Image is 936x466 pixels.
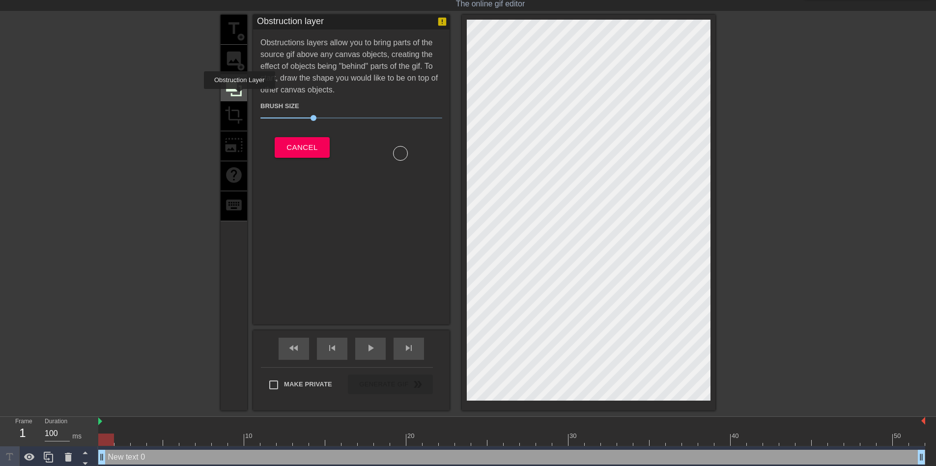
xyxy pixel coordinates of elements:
button: Cancel [275,137,329,158]
span: fast_rewind [288,342,300,354]
span: Cancel [286,141,317,154]
img: bound-end.png [921,417,925,425]
div: 50 [894,431,903,441]
div: ms [72,431,82,441]
div: Obstruction layer [257,15,324,29]
label: Brush Size [260,101,299,111]
span: play_arrow [365,342,376,354]
span: drag_handle [97,452,107,462]
span: skip_previous [326,342,338,354]
label: Duration [45,419,67,425]
span: drag_handle [916,452,926,462]
div: Obstructions layers allow you to bring parts of the source gif above any canvas objects, creating... [260,37,442,161]
span: skip_next [403,342,415,354]
div: Frame [8,417,37,445]
span: Make Private [284,379,332,389]
div: 30 [569,431,578,441]
div: 10 [245,431,254,441]
div: 1 [15,424,30,442]
div: 20 [407,431,416,441]
div: 40 [732,431,740,441]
